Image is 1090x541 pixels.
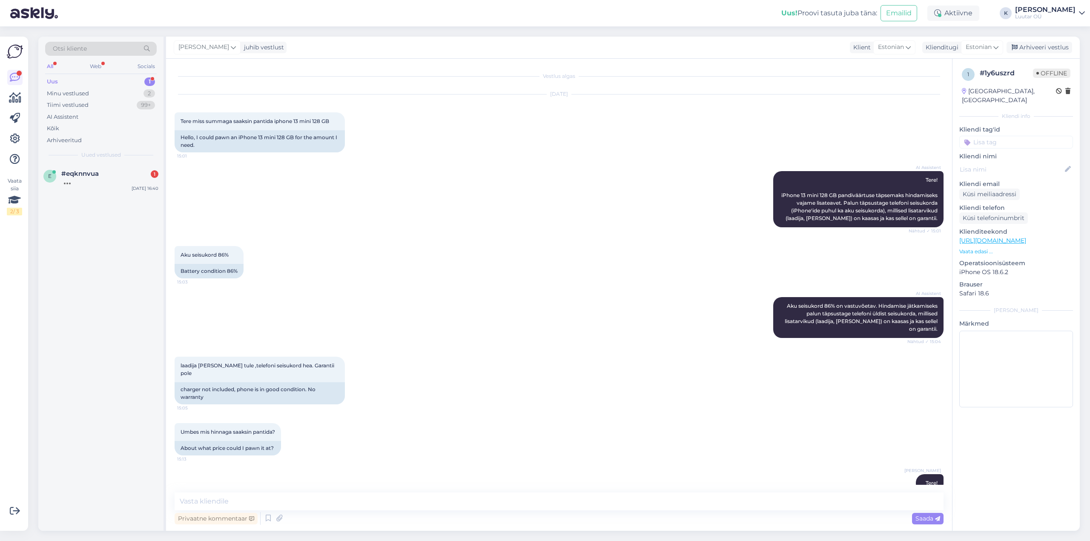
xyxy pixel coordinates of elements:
span: e [48,173,52,179]
div: Socials [136,61,157,72]
p: Operatsioonisüsteem [959,259,1073,268]
div: Privaatne kommentaar [175,513,258,524]
input: Lisa tag [959,136,1073,149]
span: Estonian [966,43,992,52]
p: Kliendi nimi [959,152,1073,161]
div: Vestlus algas [175,72,944,80]
div: Tiimi vestlused [47,101,89,109]
div: juhib vestlust [241,43,284,52]
span: Nähtud ✓ 15:04 [907,338,941,345]
span: AI Assistent [909,290,941,297]
div: 2 / 3 [7,208,22,215]
div: [DATE] [175,90,944,98]
span: [PERSON_NAME] [904,467,941,474]
div: Kliendi info [959,112,1073,120]
span: Tere! [926,480,938,486]
span: #eqknnvua [61,170,99,177]
span: 15:13 [177,456,209,462]
span: laadija [PERSON_NAME] tule ,telefoni seisukord hea. Garantii pole [181,362,336,376]
div: charger not included, phone is in good condition. No warranty [175,382,345,404]
div: Vaata siia [7,177,22,215]
div: AI Assistent [47,113,78,121]
span: Uued vestlused [81,151,121,159]
button: Emailid [881,5,917,21]
span: Offline [1033,69,1070,78]
img: Askly Logo [7,43,23,60]
div: Klienditugi [922,43,958,52]
div: 1 [151,170,158,178]
span: AI Assistent [909,164,941,171]
div: Web [88,61,103,72]
span: 15:03 [177,279,209,285]
span: Aku seisukord 86% on vastuvõetav. Hindamise jätkamiseks palun täpsustage telefoni üldist seisukor... [785,303,939,332]
div: Minu vestlused [47,89,89,98]
div: About what price could I pawn it at? [175,441,281,455]
span: [PERSON_NAME] [178,43,229,52]
b: Uus! [781,9,797,17]
div: Küsi meiliaadressi [959,189,1020,200]
div: Klient [850,43,871,52]
p: Kliendi tag'id [959,125,1073,134]
a: [PERSON_NAME]Luutar OÜ [1015,6,1085,20]
p: iPhone OS 18.6.2 [959,268,1073,277]
div: Aktiivne [927,6,979,21]
span: Otsi kliente [53,44,87,53]
input: Lisa nimi [960,165,1063,174]
span: Aku seisukord 86% [181,252,229,258]
span: 15:01 [177,153,209,159]
div: # 1y6uszrd [980,68,1033,78]
div: Proovi tasuta juba täna: [781,8,877,18]
span: 1 [967,71,969,77]
p: Kliendi telefon [959,203,1073,212]
p: Vaata edasi ... [959,248,1073,255]
div: Arhiveeritud [47,136,82,145]
div: 1 [144,77,155,86]
div: [PERSON_NAME] [959,306,1073,314]
div: 99+ [137,101,155,109]
span: 15:05 [177,405,209,411]
div: All [45,61,55,72]
p: Klienditeekond [959,227,1073,236]
span: Saada [915,515,940,522]
a: [URL][DOMAIN_NAME] [959,237,1026,244]
div: Battery condition 86% [175,264,244,278]
p: Safari 18.6 [959,289,1073,298]
div: Luutar OÜ [1015,13,1076,20]
div: Küsi telefoninumbrit [959,212,1028,224]
div: Arhiveeri vestlus [1007,42,1072,53]
div: K [1000,7,1012,19]
div: 2 [143,89,155,98]
span: Nähtud ✓ 15:01 [909,228,941,234]
div: [PERSON_NAME] [1015,6,1076,13]
p: Kliendi email [959,180,1073,189]
span: Tere miss summaga saaksin pantida iphone 13 mini 128 GB [181,118,329,124]
div: Kõik [47,124,59,133]
div: Uus [47,77,58,86]
div: [GEOGRAPHIC_DATA], [GEOGRAPHIC_DATA] [962,87,1056,105]
span: Estonian [878,43,904,52]
div: Hello, I could pawn an iPhone 13 mini 128 GB for the amount I need. [175,130,345,152]
div: [DATE] 16:40 [132,185,158,192]
span: Umbes mis hinnaga saaksin pantida? [181,429,275,435]
p: Brauser [959,280,1073,289]
p: Märkmed [959,319,1073,328]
